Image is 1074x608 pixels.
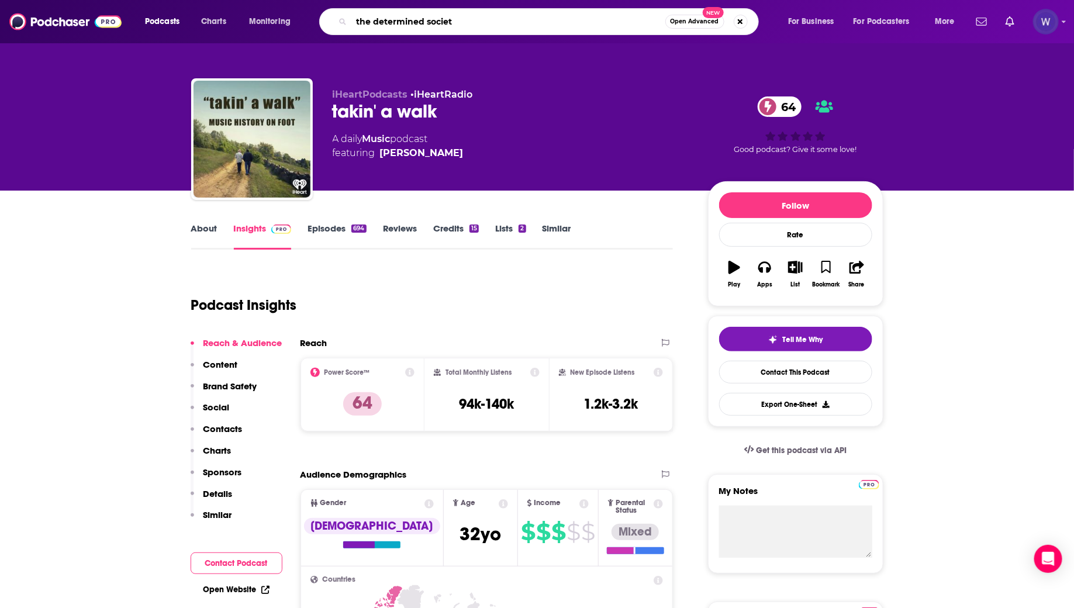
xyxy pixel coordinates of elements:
span: Good podcast? Give it some love! [734,145,857,154]
div: Mixed [612,524,659,540]
a: Pro website [859,478,879,489]
button: Social [191,402,230,423]
span: Open Advanced [671,19,719,25]
span: Logged in as realitymarble [1033,9,1059,34]
button: Export One-Sheet [719,393,872,416]
a: Music [362,133,391,144]
span: Countries [323,576,356,583]
div: 64Good podcast? Give it some love! [708,89,883,161]
a: Charts [194,12,233,31]
button: Content [191,359,238,381]
span: Podcasts [145,13,179,30]
h2: Total Monthly Listens [446,368,512,376]
p: Sponsors [203,467,242,478]
div: Rate [719,223,872,247]
p: Content [203,359,238,370]
a: Episodes694 [308,223,366,250]
div: A daily podcast [333,132,464,160]
span: Charts [201,13,226,30]
a: Contact This Podcast [719,361,872,384]
span: 32 yo [460,523,501,545]
div: Search podcasts, credits, & more... [330,8,770,35]
span: 64 [769,96,802,117]
div: Apps [757,281,772,288]
button: Apps [750,253,780,295]
button: Reach & Audience [191,337,282,359]
button: List [780,253,810,295]
img: Podchaser Pro [859,480,879,489]
button: tell me why sparkleTell Me Why [719,327,872,351]
a: iHeartRadio [415,89,473,100]
p: Social [203,402,230,413]
h2: Reach [301,337,327,348]
img: takin' a walk [194,81,310,198]
a: $$$$$ [521,523,595,541]
div: Open Intercom Messenger [1034,545,1062,573]
p: Details [203,488,233,499]
span: Gender [320,499,347,507]
button: Bookmark [811,253,841,295]
button: Play [719,253,750,295]
span: $ [551,523,565,541]
p: Reach & Audience [203,337,282,348]
button: Sponsors [191,467,242,488]
button: Show profile menu [1033,9,1059,34]
button: Charts [191,445,232,467]
img: User Profile [1033,9,1059,34]
span: More [935,13,955,30]
a: InsightsPodchaser Pro [234,223,292,250]
img: tell me why sparkle [768,335,778,344]
h2: Audience Demographics [301,469,407,480]
div: List [791,281,800,288]
p: Brand Safety [203,381,257,392]
a: Open Website [203,585,270,595]
a: 32yo [460,529,501,544]
div: 694 [351,224,366,233]
button: Similar [191,509,232,531]
a: 64 [758,96,802,117]
p: Contacts [203,423,243,434]
span: Age [461,499,475,507]
span: Tell Me Why [782,335,823,344]
button: Share [841,253,872,295]
a: [DEMOGRAPHIC_DATA] [304,518,440,548]
a: Reviews [383,223,417,250]
button: Brand Safety [191,381,257,402]
span: • [411,89,473,100]
span: iHeartPodcasts [333,89,408,100]
button: open menu [137,12,195,31]
a: Show notifications dropdown [1001,12,1019,32]
button: Details [191,488,233,510]
span: $ [521,523,535,541]
span: For Business [788,13,834,30]
p: 64 [343,392,382,416]
div: 15 [469,224,479,233]
a: Similar [543,223,571,250]
input: Search podcasts, credits, & more... [351,12,665,31]
div: Play [728,281,740,288]
a: Show notifications dropdown [972,12,992,32]
a: Credits15 [433,223,479,250]
button: open menu [780,12,849,31]
a: About [191,223,217,250]
button: open menu [241,12,306,31]
button: Open AdvancedNew [665,15,724,29]
h2: Power Score™ [324,368,370,376]
button: open menu [927,12,969,31]
button: Contact Podcast [191,552,282,574]
span: $ [567,523,580,541]
span: $ [581,523,595,541]
h3: 1.2k-3.2k [584,395,638,413]
span: Get this podcast via API [756,445,847,455]
div: Bookmark [812,281,840,288]
h2: New Episode Listens [571,368,635,376]
button: open menu [846,12,927,31]
h3: 94k-140k [459,395,514,413]
a: Buzz Knight [380,146,464,160]
span: featuring [333,146,464,160]
div: Share [849,281,865,288]
span: Income [534,499,561,507]
img: Podchaser - Follow, Share and Rate Podcasts [9,11,122,33]
a: Mixed [607,524,664,554]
